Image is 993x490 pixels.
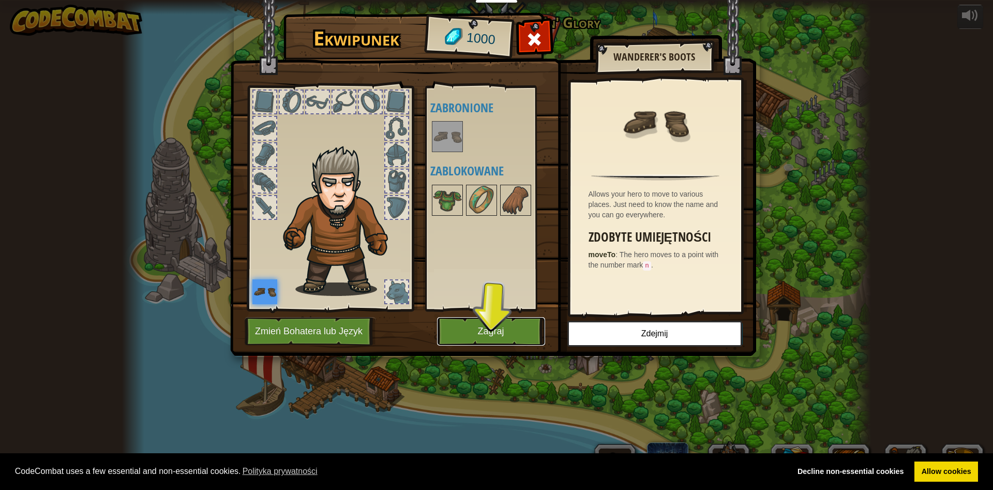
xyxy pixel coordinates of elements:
img: portrait.png [252,279,277,304]
button: Zagraj [437,317,545,346]
h4: Zablokowane [430,164,552,177]
img: hair_m2.png [278,145,405,296]
img: portrait.png [433,186,462,215]
span: : [615,250,620,259]
button: Zmień Bohatera lub Język [245,317,376,346]
strong: moveTo [589,250,616,259]
h4: Zabronione [430,101,552,114]
span: CodeCombat uses a few essential and non-essential cookies. [15,464,783,479]
a: learn more about cookies [241,464,319,479]
a: deny cookies [790,462,911,482]
span: 1000 [465,28,496,49]
img: portrait.png [433,122,462,151]
a: allow cookies [914,462,978,482]
code: n [643,261,651,271]
div: Allows your hero to move to various places. Just need to know the name and you can go everywhere. [589,189,728,220]
h3: Zdobyte umiejętności [589,230,728,244]
h1: Ekwipunek [291,27,423,49]
img: portrait.png [467,186,496,215]
img: hr.png [591,174,719,181]
img: portrait.png [501,186,530,215]
h2: Wanderer's Boots [606,51,703,63]
img: portrait.png [622,89,689,156]
button: Zdejmij [567,321,742,347]
span: The hero moves to a point with the number mark . [589,250,719,269]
